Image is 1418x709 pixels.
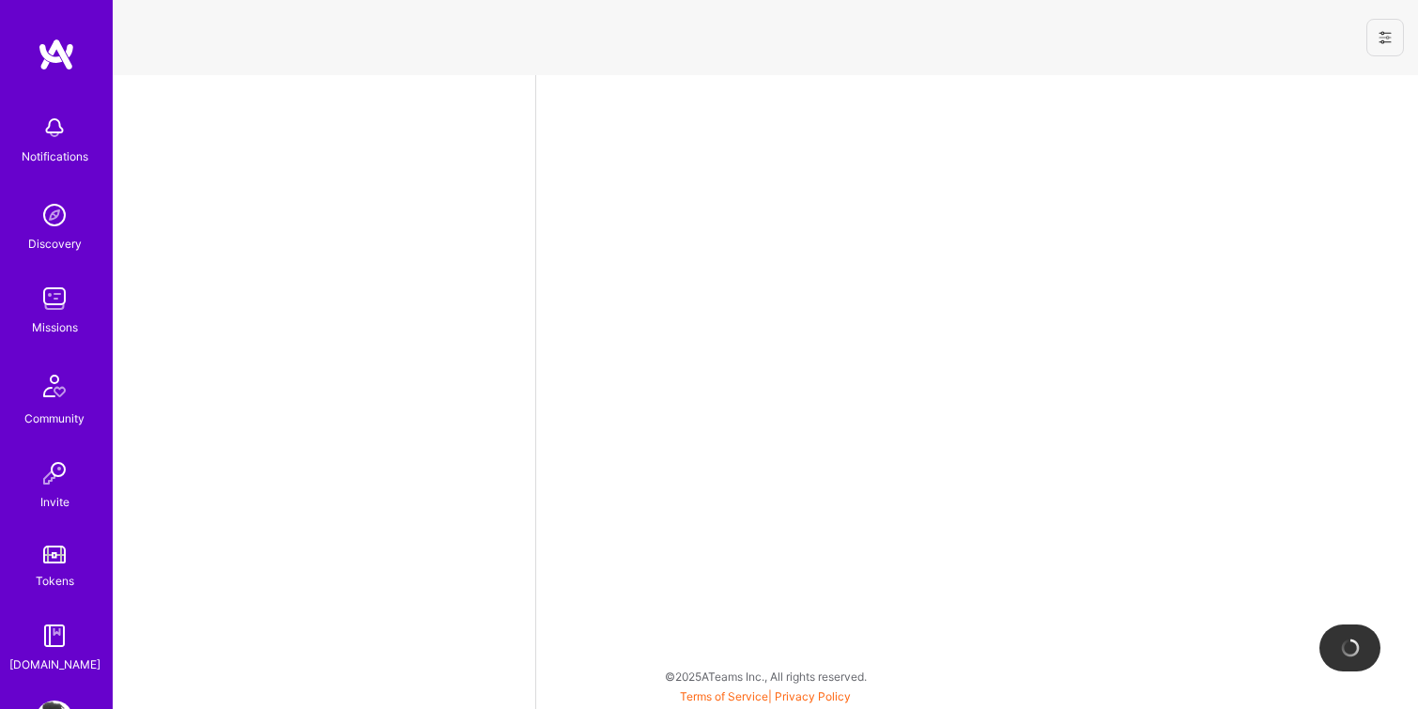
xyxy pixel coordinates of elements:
div: Missions [32,317,78,337]
img: loading [1340,638,1361,658]
span: | [680,689,851,703]
img: logo [38,38,75,71]
div: Tokens [36,571,74,591]
img: guide book [36,617,73,655]
img: Community [32,363,77,408]
div: Community [24,408,85,428]
div: [DOMAIN_NAME] [9,655,100,674]
div: Invite [40,492,69,512]
img: bell [36,109,73,146]
div: © 2025 ATeams Inc., All rights reserved. [113,653,1418,700]
img: discovery [36,196,73,234]
div: Notifications [22,146,88,166]
img: Invite [36,455,73,492]
div: Discovery [28,234,82,254]
img: tokens [43,546,66,563]
a: Terms of Service [680,689,768,703]
a: Privacy Policy [775,689,851,703]
img: teamwork [36,280,73,317]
